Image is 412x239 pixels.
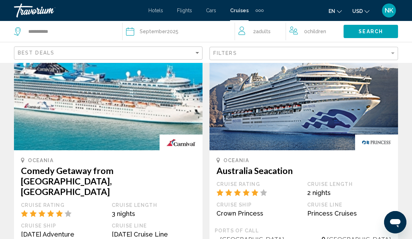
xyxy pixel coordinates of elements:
div: Cruise Length [112,202,196,208]
div: Cruise Rating [21,202,105,208]
div: [DATE] Adventure [21,231,105,238]
div: Princess Cruises [307,210,391,217]
button: Travelers: 2 adults, 0 children [235,21,344,42]
span: en [329,8,335,14]
div: [DATE] Cruise Line [112,231,196,238]
img: carnival.gif [160,135,203,150]
div: 3 nights [112,210,196,217]
button: Search [344,25,398,38]
button: Filter [209,46,398,61]
span: Search [359,29,383,35]
h3: Comedy Getaway from [GEOGRAPHIC_DATA], [GEOGRAPHIC_DATA] [21,165,196,197]
a: Hotels [148,8,163,13]
span: Children [307,29,326,34]
button: User Menu [380,3,398,18]
div: Cruise Line [112,223,196,229]
a: Cruises [230,8,249,13]
div: Cruise Rating [216,181,300,187]
div: 2 nights [307,189,391,196]
iframe: Button to launch messaging window [384,211,406,233]
span: Filters [213,50,237,56]
span: Oceania [223,158,249,163]
button: Change language [329,6,342,16]
a: Flights [177,8,192,13]
div: 2025 [140,27,178,36]
img: princessslogonew.png [355,135,398,150]
span: 0 [304,27,326,36]
div: Cruise Ship [216,202,300,208]
span: 2 [253,27,271,36]
a: Travorium [14,3,141,17]
span: Oceania [28,158,54,163]
button: Extra navigation items [256,5,264,16]
div: Cruise Line [307,202,391,208]
div: Ports of call [215,227,393,234]
div: Crown Princess [216,210,300,217]
span: USD [352,8,363,14]
a: Cars [206,8,216,13]
div: Cruise Length [307,181,391,187]
span: NK [385,7,393,14]
span: Adults [256,29,271,34]
img: 1582110949.jpg [209,38,398,150]
mat-select: Sort by [18,50,200,56]
button: September2025 [126,21,234,42]
span: September [140,29,167,34]
span: Best Deals [18,50,54,56]
div: Cruise Ship [21,223,105,229]
h3: Australia Seacation [216,165,391,176]
img: 1742851897.jpg [14,38,203,150]
button: Change currency [352,6,369,16]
